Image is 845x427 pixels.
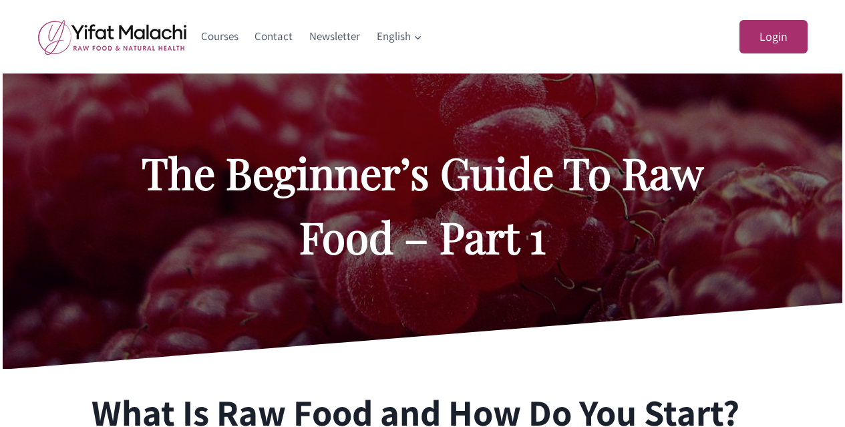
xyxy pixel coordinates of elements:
[193,21,247,53] a: Courses
[301,21,369,53] a: Newsletter
[116,140,730,269] h2: The Beginner’s Guide To Raw Food – Part 1
[38,19,186,55] img: yifat_logo41_en.png
[739,20,808,54] a: Login
[246,21,301,53] a: Contact
[193,21,431,53] nav: Primary Navigation
[368,21,430,53] a: English
[377,27,422,45] span: English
